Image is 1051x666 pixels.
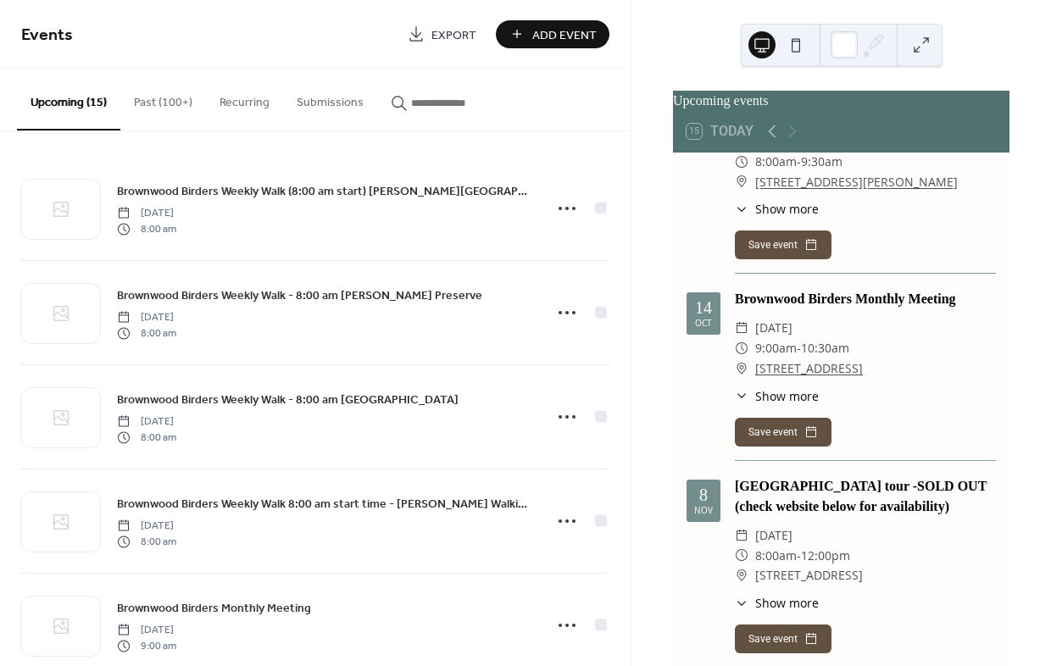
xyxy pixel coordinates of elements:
button: Save event [735,624,831,653]
button: Add Event [496,20,609,48]
span: 9:00am [755,338,797,358]
span: - [797,338,801,358]
div: ​ [735,358,748,379]
span: - [797,152,801,172]
span: Events [21,19,73,52]
span: 8:00am [755,152,797,172]
span: Brownwood Birders Weekly Walk - 8:00 am [PERSON_NAME] Preserve [117,287,482,305]
a: Brownwood Birders Weekly Walk - 8:00 am [PERSON_NAME] Preserve [117,286,482,305]
div: ​ [735,525,748,546]
span: Brownwood Birders Weekly Walk (8:00 am start) [PERSON_NAME][GEOGRAPHIC_DATA] [117,183,533,201]
a: Brownwood Birders Weekly Walk - 8:00 am [GEOGRAPHIC_DATA] [117,390,459,409]
span: 10:30am [801,338,849,358]
span: Export [431,26,476,44]
span: 8:00 am [117,221,176,236]
button: Submissions [283,69,377,129]
div: ​ [735,594,748,612]
span: [DATE] [117,310,176,325]
span: [STREET_ADDRESS] [755,565,863,586]
button: ​Show more [735,387,819,405]
button: ​Show more [735,200,819,218]
span: Show more [755,594,819,612]
div: ​ [735,387,748,405]
span: [DATE] [117,206,176,221]
a: Brownwood Birders Weekly Walk (8:00 am start) [PERSON_NAME][GEOGRAPHIC_DATA] [117,181,533,201]
span: 9:30am [801,152,842,172]
span: [DATE] [117,414,176,430]
div: Brownwood Birders Monthly Meeting [735,289,996,309]
div: 8 [699,486,708,503]
a: Brownwood Birders Monthly Meeting [117,598,311,618]
div: ​ [735,318,748,338]
div: ​ [735,338,748,358]
span: 8:00 am [117,534,176,549]
button: Save event [735,418,831,447]
span: 12:00pm [801,546,850,566]
span: Show more [755,200,819,218]
button: Recurring [206,69,283,129]
span: Show more [755,387,819,405]
div: Oct [695,319,712,328]
div: [GEOGRAPHIC_DATA] tour -SOLD OUT (check website below for availability) [735,476,996,517]
span: Brownwood Birders Weekly Walk - 8:00 am [GEOGRAPHIC_DATA] [117,391,459,409]
div: ​ [735,565,748,586]
span: [DATE] [755,318,792,338]
span: 8:00am [755,546,797,566]
div: Upcoming events [673,91,1009,111]
div: ​ [735,152,748,172]
div: Nov [694,507,713,515]
div: ​ [735,172,748,192]
span: Add Event [532,26,597,44]
a: [STREET_ADDRESS][PERSON_NAME] [755,172,958,192]
button: Upcoming (15) [17,69,120,130]
button: Save event [735,230,831,259]
span: [DATE] [755,525,792,546]
span: [DATE] [117,623,176,638]
a: [STREET_ADDRESS] [755,358,863,379]
a: Brownwood Birders Weekly Walk 8:00 am start time - [PERSON_NAME] Walking Trail [117,494,533,513]
a: Export [395,20,489,48]
div: ​ [735,200,748,218]
button: ​Show more [735,594,819,612]
button: Past (100+) [120,69,206,129]
span: - [797,546,801,566]
span: 9:00 am [117,638,176,653]
span: 8:00 am [117,430,176,445]
span: Brownwood Birders Weekly Walk 8:00 am start time - [PERSON_NAME] Walking Trail [117,496,533,513]
span: 8:00 am [117,325,176,341]
span: [DATE] [117,519,176,534]
div: ​ [735,546,748,566]
span: Brownwood Birders Monthly Meeting [117,600,311,618]
div: 14 [695,299,712,316]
